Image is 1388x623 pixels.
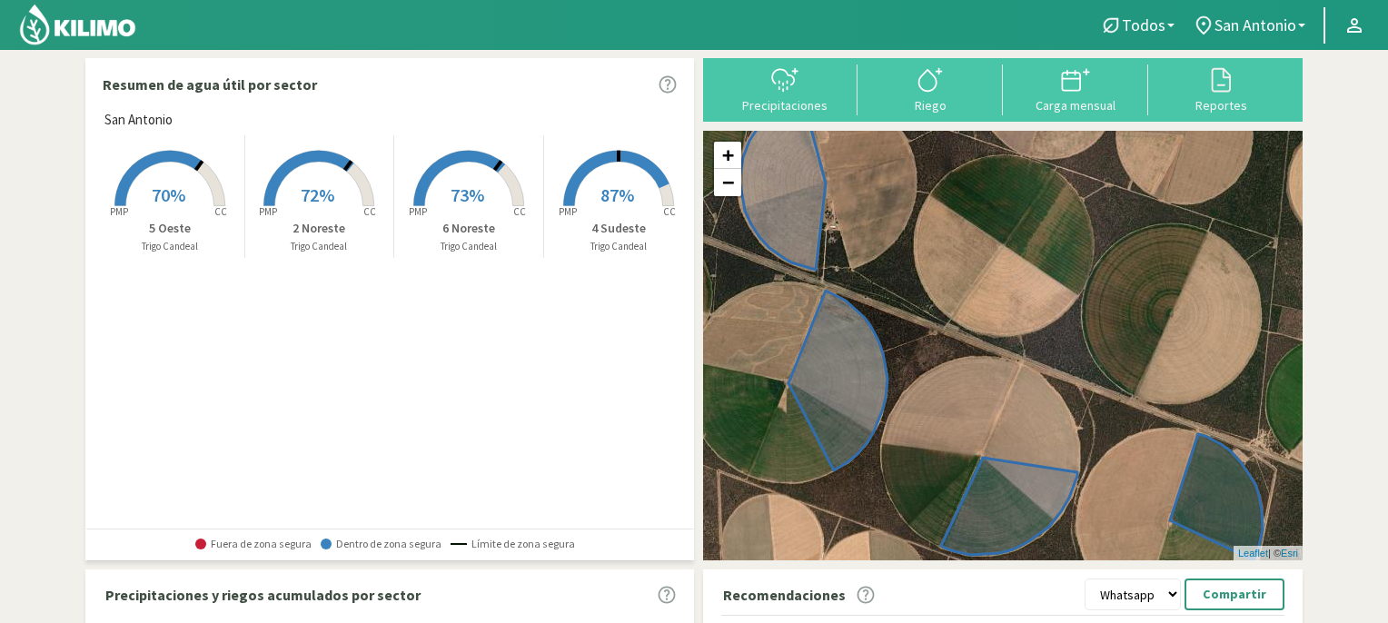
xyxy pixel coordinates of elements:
[663,205,676,218] tspan: CC
[718,99,852,112] div: Precipitaciones
[1238,548,1268,559] a: Leaflet
[544,239,694,254] p: Trigo Candeal
[195,538,312,550] span: Fuera de zona segura
[1281,548,1298,559] a: Esri
[863,99,997,112] div: Riego
[1154,99,1288,112] div: Reportes
[394,219,543,238] p: 6 Noreste
[451,183,484,206] span: 73%
[152,183,185,206] span: 70%
[301,183,334,206] span: 72%
[714,169,741,196] a: Zoom out
[364,205,377,218] tspan: CC
[1003,64,1148,113] button: Carga mensual
[858,64,1003,113] button: Riego
[1185,578,1284,610] button: Compartir
[544,219,694,238] p: 4 Sudeste
[714,142,741,169] a: Zoom in
[600,183,634,206] span: 87%
[1234,546,1303,561] div: | ©
[214,205,227,218] tspan: CC
[394,239,543,254] p: Trigo Candeal
[95,219,244,238] p: 5 Oeste
[321,538,441,550] span: Dentro de zona segura
[259,205,277,218] tspan: PMP
[105,584,421,606] p: Precipitaciones y riegos acumulados por sector
[18,3,137,46] img: Kilimo
[110,205,128,218] tspan: PMP
[1008,99,1143,112] div: Carga mensual
[451,538,575,550] span: Límite de zona segura
[95,239,244,254] p: Trigo Candeal
[245,219,394,238] p: 2 Noreste
[559,205,577,218] tspan: PMP
[1214,15,1296,35] span: San Antonio
[245,239,394,254] p: Trigo Candeal
[104,110,173,131] span: San Antonio
[513,205,526,218] tspan: CC
[712,64,858,113] button: Precipitaciones
[723,584,846,606] p: Recomendaciones
[1148,64,1294,113] button: Reportes
[1122,15,1165,35] span: Todos
[103,74,317,95] p: Resumen de agua útil por sector
[1203,584,1266,605] p: Compartir
[409,205,427,218] tspan: PMP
